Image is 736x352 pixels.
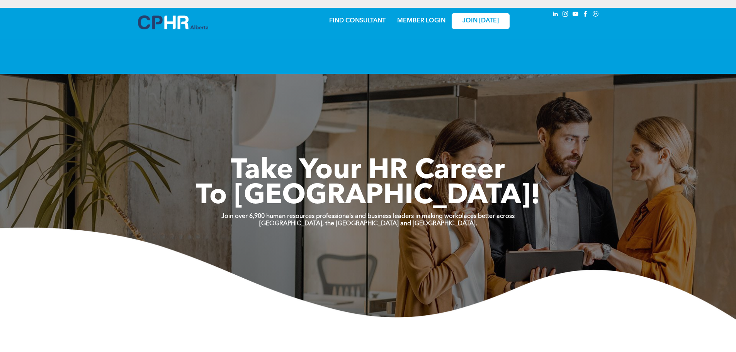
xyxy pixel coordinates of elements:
[561,10,570,20] a: instagram
[462,17,499,25] span: JOIN [DATE]
[138,15,208,29] img: A blue and white logo for cp alberta
[231,157,505,185] span: Take Your HR Career
[452,13,510,29] a: JOIN [DATE]
[397,18,445,24] a: MEMBER LOGIN
[196,182,541,210] span: To [GEOGRAPHIC_DATA]!
[221,213,515,219] strong: Join over 6,900 human resources professionals and business leaders in making workplaces better ac...
[592,10,600,20] a: Social network
[329,18,386,24] a: FIND CONSULTANT
[571,10,580,20] a: youtube
[551,10,560,20] a: linkedin
[581,10,590,20] a: facebook
[259,221,477,227] strong: [GEOGRAPHIC_DATA], the [GEOGRAPHIC_DATA] and [GEOGRAPHIC_DATA].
